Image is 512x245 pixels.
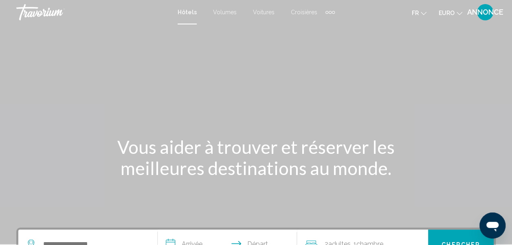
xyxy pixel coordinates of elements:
[475,4,496,21] button: Menu utilisateur
[178,9,197,15] a: Hôtels
[412,7,426,19] button: Changer la langue
[439,10,455,16] span: EURO
[213,9,237,15] a: Volumes
[103,136,409,179] h1: Vous aider à trouver et réserver les meilleures destinations au monde.
[412,10,419,16] span: Fr
[253,9,275,15] a: Voitures
[291,9,317,15] a: Croisières
[479,212,505,238] iframe: Bouton de lancement de la fenêtre de messagerie
[16,4,169,20] a: Travorium
[439,7,462,19] button: Changer de devise
[467,8,503,16] span: ANNONCE
[325,6,335,19] button: Éléments de navigation supplémentaires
